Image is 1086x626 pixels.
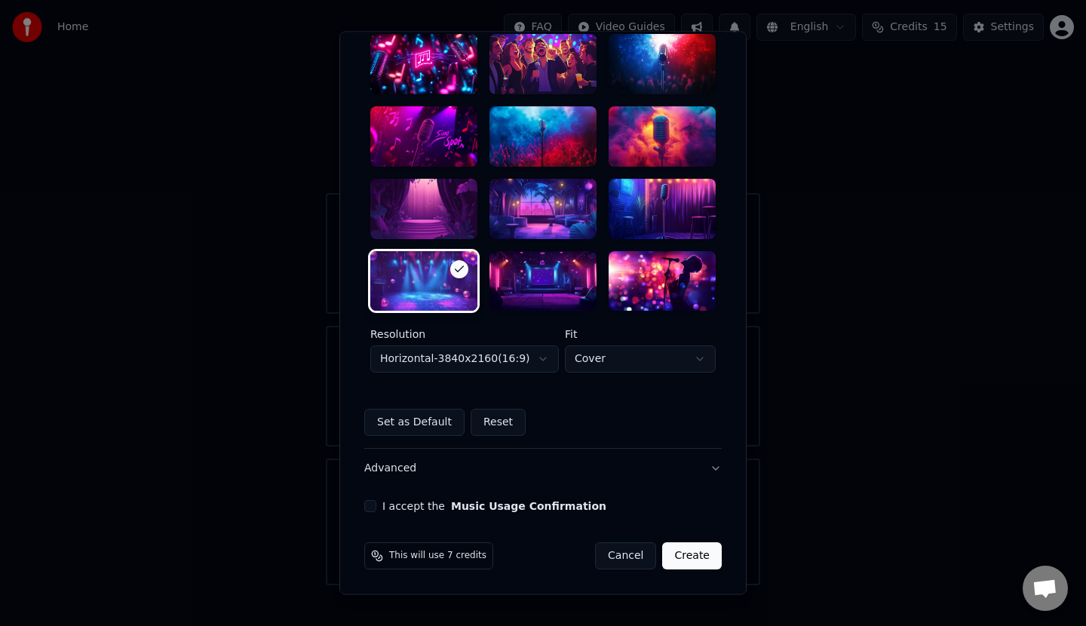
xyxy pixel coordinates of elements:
button: Advanced [364,450,722,489]
button: Cancel [595,543,656,570]
label: I accept the [382,502,606,512]
button: Create [662,543,722,570]
button: I accept the [451,502,606,512]
span: This will use 7 credits [389,551,486,563]
label: Fit [565,330,716,340]
button: Reset [471,410,526,437]
label: Resolution [370,330,559,340]
button: Set as Default [364,410,465,437]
